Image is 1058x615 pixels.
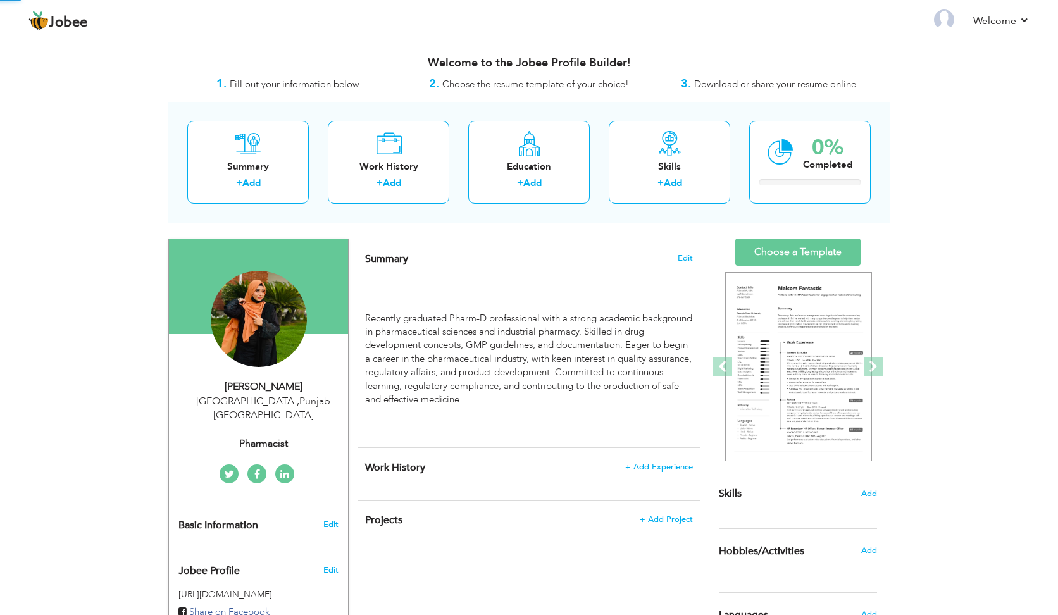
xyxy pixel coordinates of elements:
img: Profile Img [934,9,954,30]
div: Skills [619,160,720,173]
a: Add [242,177,261,189]
span: Skills [719,487,742,500]
span: Work History [365,461,425,475]
label: + [377,177,383,190]
span: + Add Experience [625,463,693,471]
img: jobee.io [28,11,49,31]
strong: 1. [216,76,227,92]
img: Zainab Sharafat [211,271,307,367]
span: Basic Information [178,520,258,531]
strong: 2. [429,76,439,92]
label: + [657,177,664,190]
span: Edit [323,564,339,576]
span: Projects [365,513,402,527]
a: Edit [323,519,339,530]
span: Hobbies/Activities [719,546,804,557]
h4: This helps to show the companies you have worked for. [365,461,693,474]
span: Summary [365,252,408,266]
span: , [297,394,299,408]
strong: 3. [681,76,691,92]
a: Jobee [28,11,88,31]
h3: Welcome to the Jobee Profile Builder! [168,57,890,70]
div: Education [478,160,580,173]
span: Add [861,545,877,556]
a: Add [664,177,682,189]
span: Add [861,488,877,500]
div: [PERSON_NAME] [178,380,348,394]
a: Add [383,177,401,189]
label: + [517,177,523,190]
div: [GEOGRAPHIC_DATA] Punjab [GEOGRAPHIC_DATA] [178,394,348,423]
h5: [URL][DOMAIN_NAME] [178,590,339,599]
div: Share some of your professional and personal interests. [709,529,887,573]
div: 0% [803,137,852,158]
a: Welcome [973,13,1030,28]
div: Recently graduated Pharm-D professional with a strong academic background in pharmaceutical scien... [365,312,693,407]
div: Summary [197,160,299,173]
span: Edit [678,254,693,263]
div: Completed [803,158,852,171]
label: + [236,177,242,190]
div: Pharmacist [178,437,348,451]
div: Work History [338,160,439,173]
h4: This helps to highlight the project, tools and skills you have worked on. [365,514,693,526]
a: Choose a Template [735,239,861,266]
span: Jobee [49,16,88,30]
span: Fill out your information below. [230,78,361,90]
h4: Adding a summary is a quick and easy way to highlight your experience and interests. [365,252,693,265]
span: Choose the resume template of your choice! [442,78,629,90]
span: + Add Project [640,515,693,524]
div: Enhance your career by creating a custom URL for your Jobee public profile. [169,552,348,583]
a: Add [523,177,542,189]
span: Jobee Profile [178,566,240,577]
span: Download or share your resume online. [694,78,859,90]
